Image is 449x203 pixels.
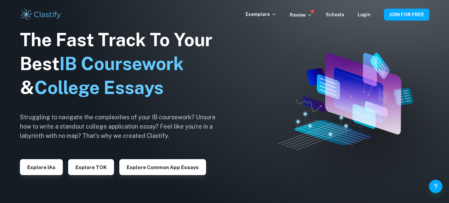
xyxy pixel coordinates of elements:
a: Explore TOK [68,164,114,170]
a: Explore Common App essays [119,164,206,170]
a: Schools [326,12,344,17]
span: College Essays [34,77,164,98]
a: Explore IAs [20,164,63,170]
img: Clastify logo [20,8,62,21]
button: Explore Common App essays [119,159,206,175]
button: JOIN FOR FREE [384,9,429,21]
button: Explore TOK [68,159,114,175]
h6: Struggling to navigate the complexities of your IB coursework? Unsure how to write a standout col... [20,113,226,141]
a: Login [358,12,371,17]
img: Clastify hero [278,53,413,150]
h1: The Fast Track To Your Best & [20,28,226,100]
span: IB Coursework [59,53,184,74]
p: Review [290,11,312,19]
button: Explore IAs [20,159,63,175]
p: Exemplars [246,11,277,18]
button: Help and Feedback [429,180,442,193]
